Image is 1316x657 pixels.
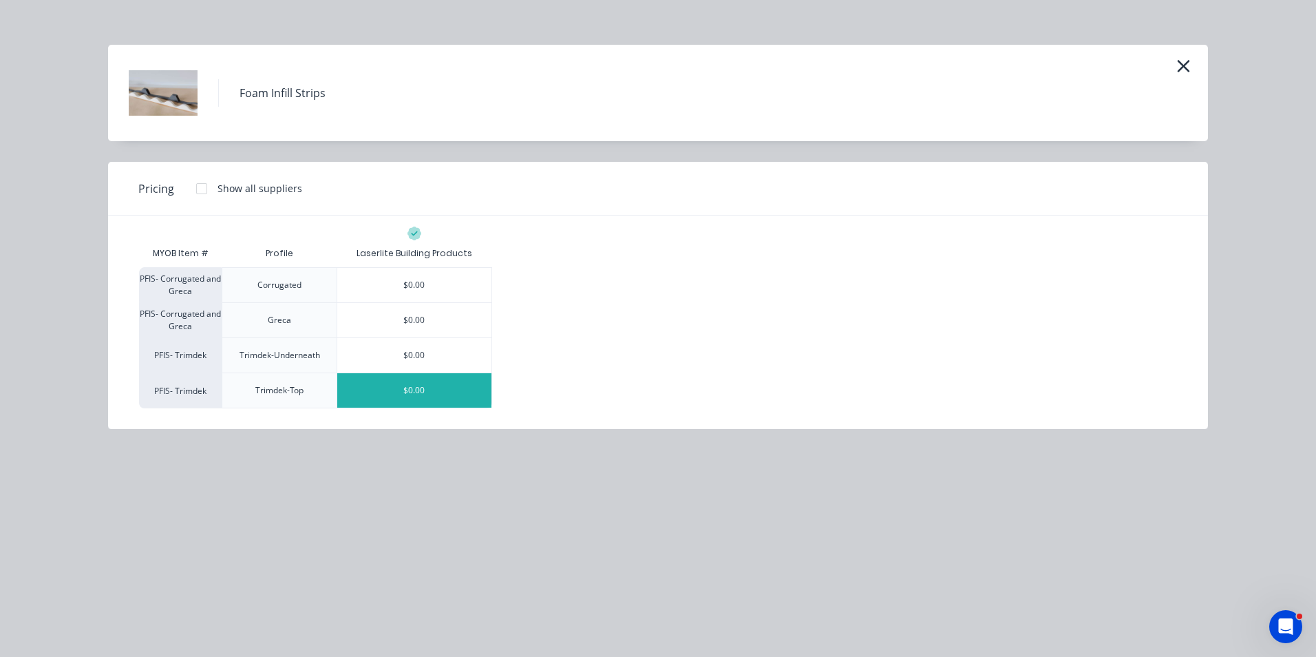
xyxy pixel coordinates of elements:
div: PFIS- Trimdek [139,373,222,408]
div: PFIS- Corrugated and Greca [139,302,222,337]
iframe: Intercom live chat [1269,610,1302,643]
div: $0.00 [337,373,491,408]
div: Foam Infill Strips [240,85,326,101]
div: $0.00 [337,268,491,302]
div: Corrugated [257,279,301,291]
div: PFIS- Corrugated and Greca [139,267,222,302]
div: Greca [268,314,291,326]
div: Trimdek-Underneath [240,349,320,362]
div: Profile [255,236,304,271]
div: $0.00 [337,303,491,337]
div: MYOB Item # [139,240,222,267]
div: Trimdek-Top [255,384,304,397]
div: $0.00 [337,338,491,373]
img: Foam Infill Strips [129,59,198,127]
div: Laserlite Building Products [357,247,472,260]
span: Pricing [138,180,174,197]
div: Show all suppliers [217,181,302,196]
div: PFIS- Trimdek [139,337,222,373]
